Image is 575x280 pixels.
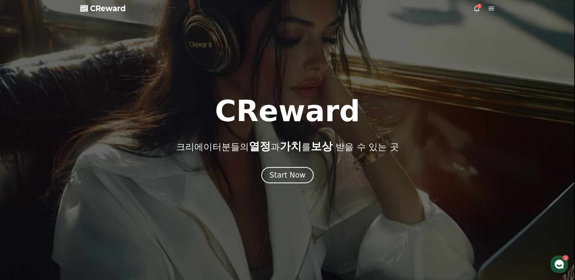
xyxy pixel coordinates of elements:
[80,4,126,13] a: CReward
[261,167,314,183] button: Start Now
[280,140,302,152] span: 가치
[90,4,126,13] span: CReward
[215,97,360,126] h1: CReward
[249,140,271,152] span: 열정
[311,140,333,152] span: 보상
[176,140,399,152] p: 크리에이터분들의 과 를 받을 수 있는 곳
[261,173,314,179] a: Start Now
[473,5,480,12] a: 3
[269,170,306,180] div: Start Now
[477,4,482,8] div: 3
